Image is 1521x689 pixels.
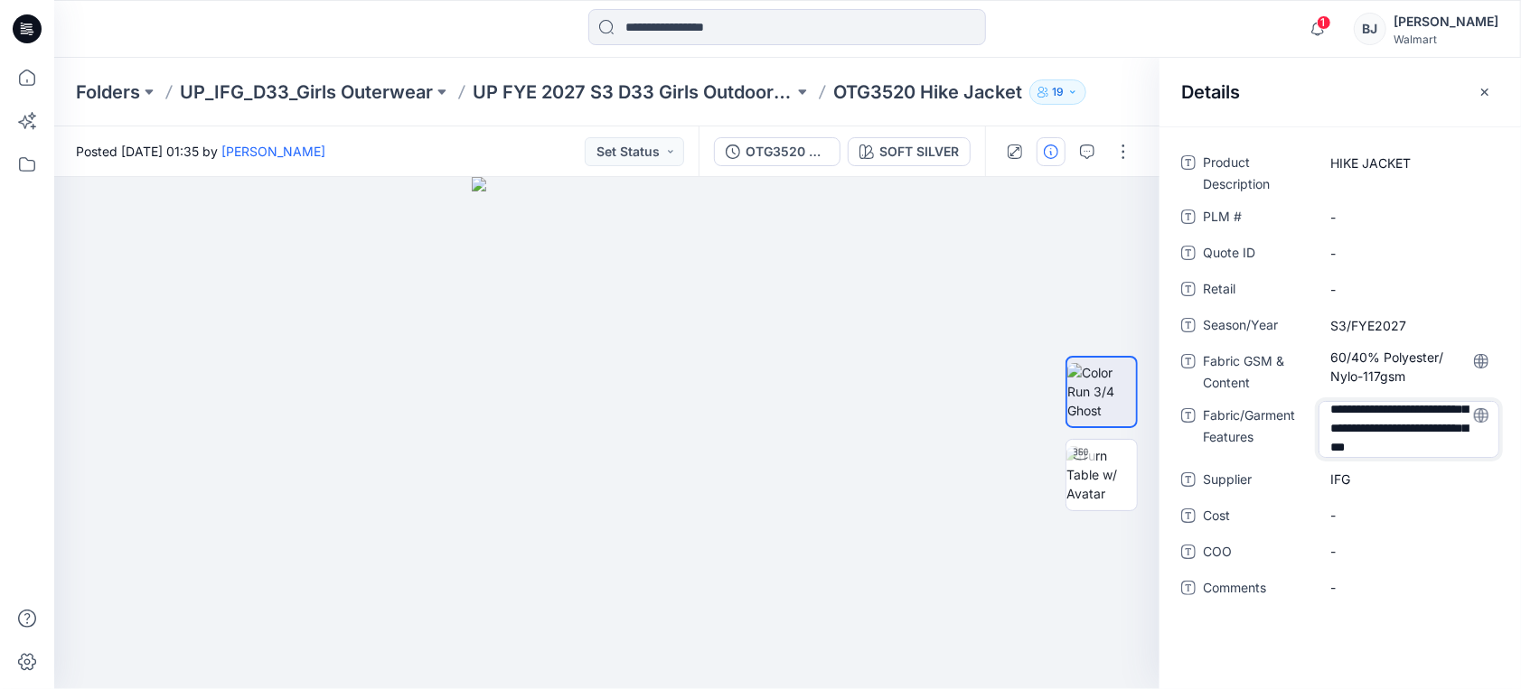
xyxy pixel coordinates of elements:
[1330,244,1488,263] span: -
[1203,350,1311,394] span: Fabric GSM & Content
[1330,542,1488,561] span: -
[1330,348,1488,386] span: 60/40% Polyester/ Nylo-117gsm
[1317,15,1331,30] span: 1
[1203,577,1311,602] span: Comments
[1029,79,1086,105] button: 19
[879,142,959,162] div: SOFT SILVER
[76,79,140,105] a: Folders
[1181,81,1240,103] h2: Details
[1330,280,1488,299] span: -
[1203,242,1311,267] span: Quote ID
[1330,578,1488,597] span: -
[1354,13,1386,45] div: BJ
[472,177,743,689] img: eyJhbGciOiJIUzI1NiIsImtpZCI6IjAiLCJzbHQiOiJzZXMiLCJ0eXAiOiJKV1QifQ.eyJkYXRhIjp7InR5cGUiOiJzdG9yYW...
[1203,405,1311,458] span: Fabric/Garment Features
[833,79,1022,105] p: OTG3520 Hike Jacket
[1330,154,1488,172] span: HIKE JACKET
[1066,446,1137,503] img: Turn Table w/ Avatar
[714,137,840,166] button: OTG3520 Hike Jacket
[1330,316,1488,335] span: S3/FYE2027
[1203,505,1311,530] span: Cost
[1037,137,1066,166] button: Details
[1203,469,1311,494] span: Supplier
[848,137,971,166] button: SOFT SILVER
[1203,206,1311,231] span: PLM #
[1330,470,1488,489] span: IFG
[1394,33,1498,46] div: Walmart
[1203,152,1311,195] span: Product Description
[1203,314,1311,340] span: Season/Year
[1052,82,1064,102] p: 19
[1330,208,1488,227] span: -
[221,144,325,159] a: [PERSON_NAME]
[180,79,433,105] a: UP_IFG_D33_Girls Outerwear
[1394,11,1498,33] div: [PERSON_NAME]
[746,142,829,162] div: OTG3520 Hike Jacket
[1067,363,1136,420] img: Color Run 3/4 Ghost
[1330,506,1488,525] span: -
[473,79,793,105] a: UP FYE 2027 S3 D33 Girls Outdoor IFG
[1203,278,1311,303] span: Retail
[76,142,325,161] span: Posted [DATE] 01:35 by
[1203,541,1311,566] span: COO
